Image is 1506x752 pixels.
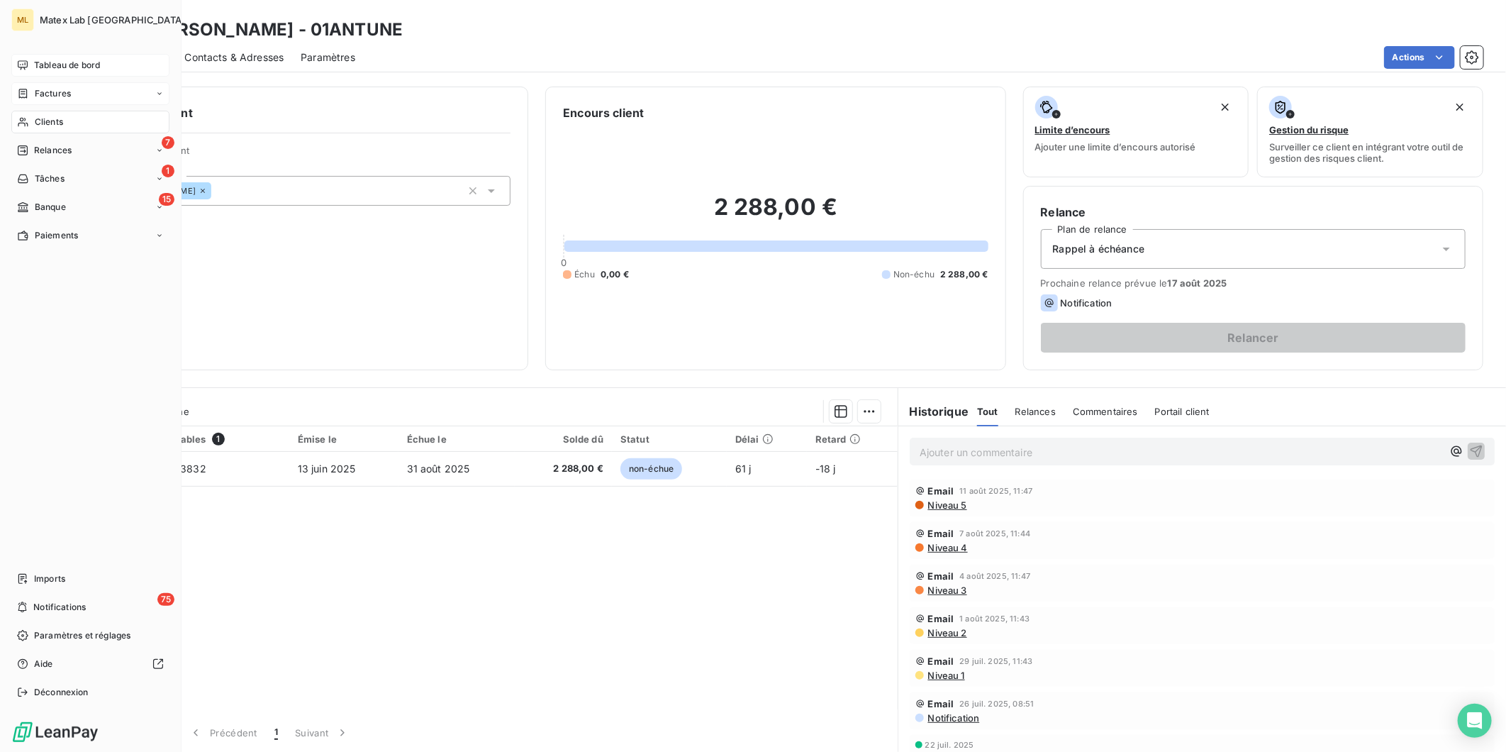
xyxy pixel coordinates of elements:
span: Notifications [33,601,86,614]
div: Émise le [298,433,390,445]
a: Tableau de bord [11,54,169,77]
span: Email [928,613,954,624]
span: Propriétés Client [114,145,511,165]
span: Matex Lab [GEOGRAPHIC_DATA] [40,14,185,26]
span: Niveau 1 [927,670,965,681]
span: Rappel à échéance [1053,242,1145,256]
span: 15 [159,193,174,206]
a: Imports [11,568,169,590]
button: 1 [266,718,286,748]
span: 2 288,00 € [940,268,988,281]
span: Paiements [35,229,78,242]
div: Statut [620,433,718,445]
span: Tout [977,406,998,417]
span: 31 août 2025 [407,463,470,475]
div: Délai [735,433,798,445]
button: Gestion du risqueSurveiller ce client en intégrant votre outil de gestion des risques client. [1257,87,1483,177]
span: 1 août 2025, 11:43 [959,614,1030,623]
span: Clients [35,116,63,128]
span: 4 août 2025, 11:47 [959,572,1030,580]
span: Niveau 2 [927,627,967,638]
span: Surveiller ce client en intégrant votre outil de gestion des risques client. [1269,141,1471,164]
span: 2 288,00 € [523,462,603,476]
span: 1 [274,726,278,740]
span: Banque [35,201,66,214]
span: 29 juil. 2025, 11:43 [959,657,1032,665]
span: 13 juin 2025 [298,463,356,475]
span: 7 [162,136,174,149]
span: Tableau de bord [34,59,100,72]
span: Déconnexion [34,686,89,699]
span: 1 [212,433,225,446]
span: 61 j [735,463,752,475]
span: Prochaine relance prévue le [1041,277,1466,289]
input: Ajouter une valeur [211,184,223,197]
span: 17 août 2025 [1168,277,1227,289]
span: Niveau 3 [927,585,967,596]
span: Imports [34,573,65,585]
div: Échue le [407,433,506,445]
span: Aide [34,658,53,670]
h6: Informations client [86,104,511,121]
span: 0,00 € [601,268,629,281]
div: Open Intercom Messenger [1458,704,1492,738]
span: Tâches [35,172,65,185]
span: 11 août 2025, 11:47 [959,487,1032,495]
div: Solde dû [523,433,603,445]
a: Factures [11,82,169,105]
span: Email [928,485,954,497]
a: 1Tâches [11,167,169,190]
h6: Encours client [563,104,644,121]
h3: Dr [PERSON_NAME] - 01ANTUNE [125,17,403,43]
span: Relances [1015,406,1056,417]
a: 7Relances [11,139,169,162]
button: Limite d’encoursAjouter une limite d’encours autorisé [1023,87,1249,177]
span: Niveau 5 [927,499,967,511]
span: Portail client [1155,406,1210,417]
span: Relances [34,144,72,157]
span: 22 juil. 2025 [925,741,974,749]
span: 75 [157,593,174,606]
span: Email [928,528,954,539]
span: Factures [35,87,71,100]
span: Contacts & Adresses [184,50,284,65]
a: 15Banque [11,196,169,219]
span: Notification [927,712,980,724]
a: Paiements [11,224,169,247]
span: non-échue [620,458,682,480]
h6: Relance [1041,204,1466,221]
span: Limite d’encours [1035,124,1110,136]
h2: 2 288,00 € [563,193,988,236]
span: Email [928,698,954,709]
a: Aide [11,653,169,675]
span: Commentaires [1073,406,1138,417]
img: Logo LeanPay [11,721,99,743]
span: Paramètres et réglages [34,629,130,642]
span: 7 août 2025, 11:44 [959,529,1030,538]
span: Gestion du risque [1269,124,1349,136]
span: Non-échu [893,268,935,281]
span: 26 juil. 2025, 08:51 [959,700,1034,708]
span: Échu [574,268,595,281]
span: Niveau 4 [927,542,968,553]
a: Clients [11,111,169,133]
h6: Historique [898,403,969,420]
span: Ajouter une limite d’encours autorisé [1035,141,1196,153]
button: Relancer [1041,323,1466,353]
div: Pièces comptables [118,433,281,446]
div: Retard [815,433,889,445]
span: Paramètres [301,50,355,65]
span: -18 j [815,463,836,475]
span: Email [928,656,954,667]
a: Paramètres et réglages [11,624,169,647]
button: Actions [1384,46,1455,69]
button: Suivant [286,718,358,748]
span: Notification [1061,297,1112,309]
div: ML [11,9,34,31]
span: 0 [561,257,567,268]
span: Email [928,570,954,582]
button: Précédent [180,718,266,748]
span: 1 [162,165,174,177]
